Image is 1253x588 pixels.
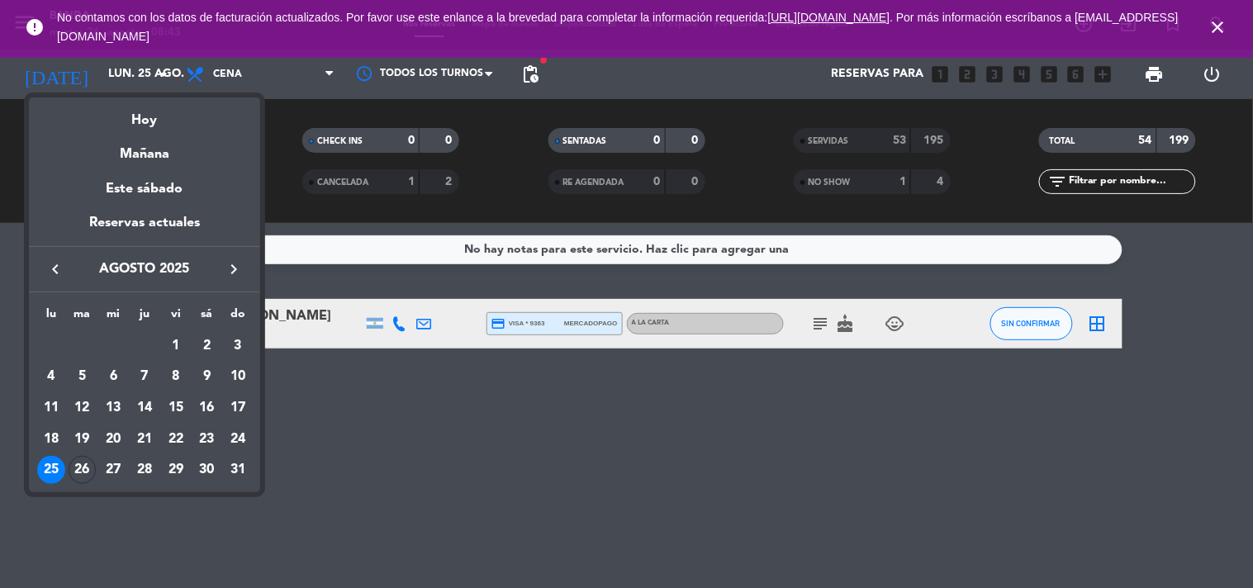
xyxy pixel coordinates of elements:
div: 24 [224,425,252,453]
th: domingo [222,305,254,330]
td: 26 de agosto de 2025 [67,454,98,486]
td: 12 de agosto de 2025 [67,392,98,424]
th: sábado [192,305,223,330]
div: 8 [162,363,190,391]
td: AGO. [36,330,160,362]
td: 10 de agosto de 2025 [222,361,254,392]
span: agosto 2025 [70,258,219,280]
div: 20 [99,425,127,453]
td: 3 de agosto de 2025 [222,330,254,362]
th: miércoles [97,305,129,330]
i: keyboard_arrow_left [45,259,65,279]
div: 7 [131,363,159,391]
th: viernes [160,305,192,330]
td: 5 de agosto de 2025 [67,361,98,392]
div: 22 [162,425,190,453]
div: 26 [69,456,97,484]
td: 13 de agosto de 2025 [97,392,129,424]
div: 11 [37,394,65,422]
div: 23 [192,425,221,453]
div: 17 [224,394,252,422]
th: martes [67,305,98,330]
td: 2 de agosto de 2025 [192,330,223,362]
th: lunes [36,305,67,330]
div: 3 [224,332,252,360]
td: 17 de agosto de 2025 [222,392,254,424]
td: 19 de agosto de 2025 [67,424,98,455]
div: 13 [99,394,127,422]
td: 31 de agosto de 2025 [222,454,254,486]
button: keyboard_arrow_right [219,258,249,280]
td: 6 de agosto de 2025 [97,361,129,392]
div: 1 [162,332,190,360]
div: 10 [224,363,252,391]
td: 8 de agosto de 2025 [160,361,192,392]
div: Este sábado [29,166,260,212]
td: 4 de agosto de 2025 [36,361,67,392]
td: 18 de agosto de 2025 [36,424,67,455]
td: 9 de agosto de 2025 [192,361,223,392]
div: 18 [37,425,65,453]
td: 29 de agosto de 2025 [160,454,192,486]
div: 31 [224,456,252,484]
div: 29 [162,456,190,484]
div: Mañana [29,131,260,165]
td: 11 de agosto de 2025 [36,392,67,424]
div: 25 [37,456,65,484]
div: 4 [37,363,65,391]
td: 14 de agosto de 2025 [129,392,160,424]
div: 2 [192,332,221,360]
td: 27 de agosto de 2025 [97,454,129,486]
td: 20 de agosto de 2025 [97,424,129,455]
td: 15 de agosto de 2025 [160,392,192,424]
td: 21 de agosto de 2025 [129,424,160,455]
div: 9 [192,363,221,391]
td: 25 de agosto de 2025 [36,454,67,486]
div: 12 [69,394,97,422]
td: 7 de agosto de 2025 [129,361,160,392]
div: Reservas actuales [29,212,260,246]
button: keyboard_arrow_left [40,258,70,280]
td: 24 de agosto de 2025 [222,424,254,455]
div: 16 [192,394,221,422]
div: 19 [69,425,97,453]
i: keyboard_arrow_right [224,259,244,279]
div: 6 [99,363,127,391]
td: 16 de agosto de 2025 [192,392,223,424]
td: 22 de agosto de 2025 [160,424,192,455]
div: 28 [131,456,159,484]
td: 23 de agosto de 2025 [192,424,223,455]
div: 15 [162,394,190,422]
td: 28 de agosto de 2025 [129,454,160,486]
div: 27 [99,456,127,484]
td: 30 de agosto de 2025 [192,454,223,486]
div: 30 [192,456,221,484]
td: 1 de agosto de 2025 [160,330,192,362]
div: 14 [131,394,159,422]
div: 5 [69,363,97,391]
th: jueves [129,305,160,330]
div: 21 [131,425,159,453]
div: Hoy [29,97,260,131]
